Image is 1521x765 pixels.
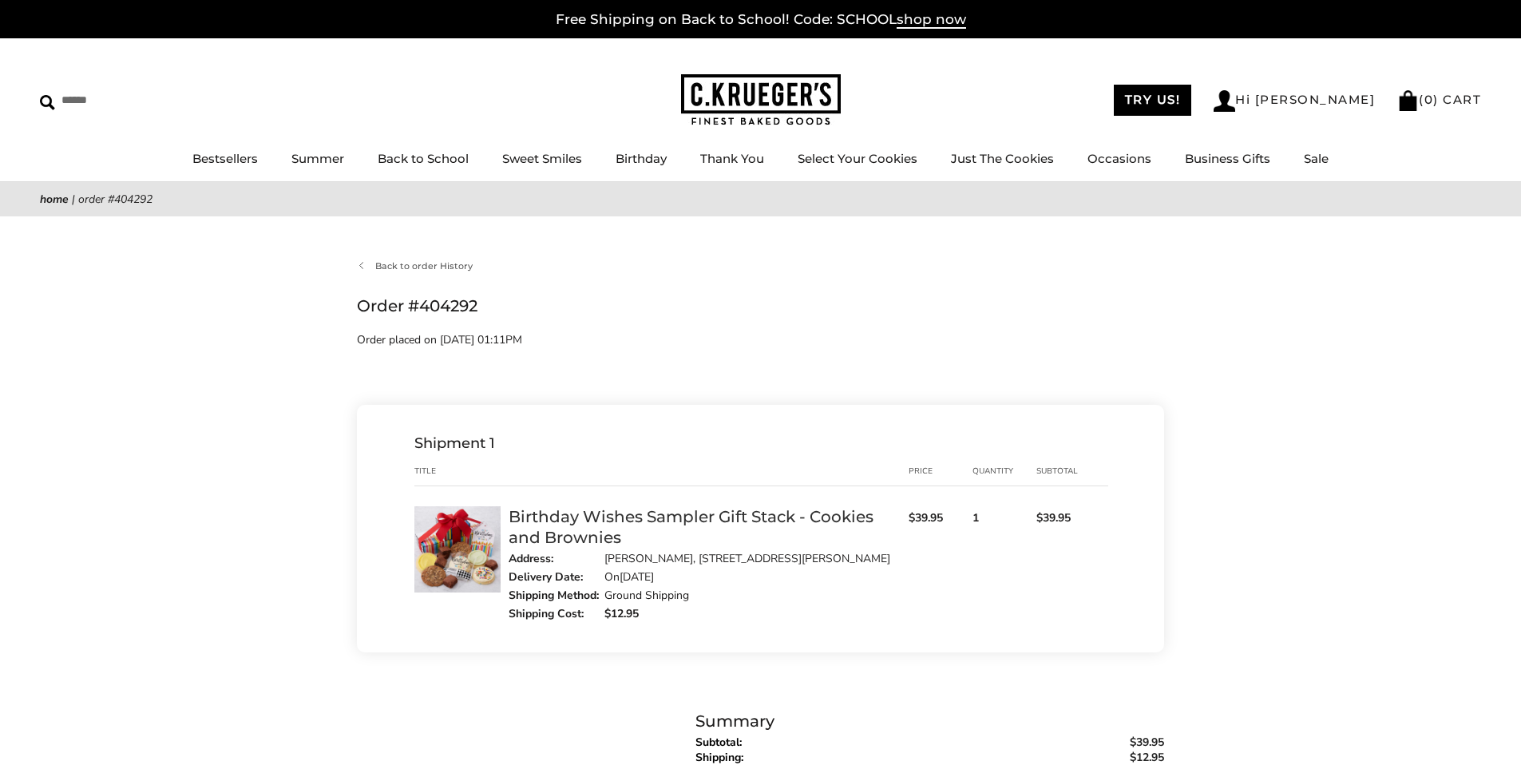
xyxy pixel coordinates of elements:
[556,11,966,29] a: Free Shipping on Back to School! Code: SCHOOLshop now
[1130,735,1164,750] span: $39.95
[616,151,667,166] a: Birthday
[291,151,344,166] a: Summer
[798,151,917,166] a: Select Your Cookies
[1397,92,1481,107] a: (0) CART
[1036,506,1100,622] div: $39.95
[378,151,469,166] a: Back to School
[502,151,582,166] a: Sweet Smiles
[1214,90,1375,112] a: Hi [PERSON_NAME]
[357,259,473,273] a: Back to order History
[972,506,1036,622] div: 1
[192,151,258,166] a: Bestsellers
[1424,92,1434,107] span: 0
[1397,90,1419,111] img: Bag
[40,95,55,110] img: Search
[509,589,604,603] div: Shipping Method:
[695,708,1164,735] div: Summary
[509,570,604,585] div: Delivery Date:
[604,589,689,603] div: Ground Shipping
[620,569,654,585] time: [DATE]
[951,151,1054,166] a: Just The Cookies
[509,607,604,621] div: Shipping Cost:
[897,11,966,29] span: shop now
[414,465,509,478] div: Title
[78,192,152,207] span: Order #404292
[909,465,972,478] div: price
[695,735,1164,750] p: Subtotal:
[700,151,764,166] a: Thank You
[1114,85,1192,116] a: TRY US!
[1304,151,1329,166] a: Sale
[1087,151,1151,166] a: Occasions
[972,465,1036,478] div: Quantity
[604,606,639,621] strong: $12.95
[509,552,604,566] div: Address:
[72,192,75,207] span: |
[414,438,1108,449] div: Shipment 1
[909,511,972,525] span: $39.95
[357,331,780,349] p: Order placed on [DATE] 01:11PM
[1185,151,1270,166] a: Business Gifts
[357,293,1164,319] h1: Order #404292
[40,190,1481,208] nav: breadcrumbs
[1130,750,1164,765] span: $12.95
[604,552,890,566] div: [PERSON_NAME], [STREET_ADDRESS][PERSON_NAME]
[604,570,654,585] div: On
[681,74,841,126] img: C.KRUEGER'S
[40,88,230,113] input: Search
[1036,465,1100,478] div: Subtotal
[695,750,1164,765] p: Shipping:
[509,507,873,547] a: Birthday Wishes Sampler Gift Stack - Cookies and Brownies
[1214,90,1235,112] img: Account
[40,192,69,207] a: Home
